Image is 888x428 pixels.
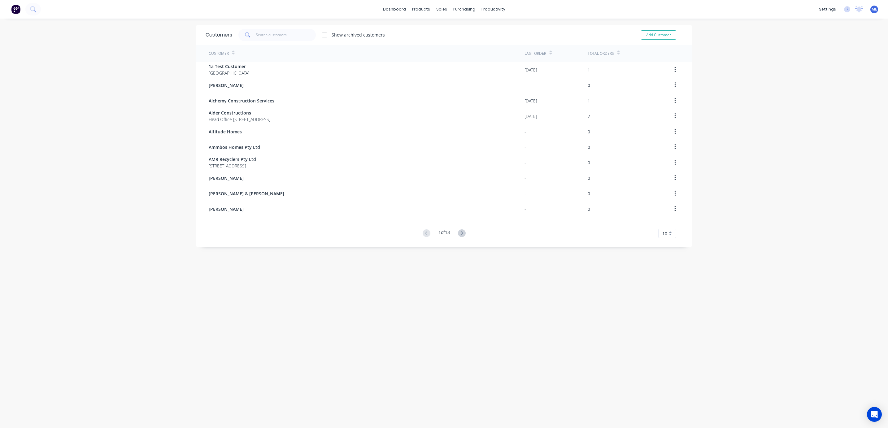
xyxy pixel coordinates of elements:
span: Altitude Homes [209,128,242,135]
div: - [525,206,526,212]
span: AMR Recyclers Pty Ltd [209,156,256,162]
img: Factory [11,5,20,14]
span: [STREET_ADDRESS] [209,162,256,169]
div: 0 [588,82,590,89]
span: Ammbos Homes Pty Ltd [209,144,260,150]
span: 1a Test Customer [209,63,249,70]
div: [DATE] [525,97,537,104]
div: 0 [588,190,590,197]
div: sales [433,5,450,14]
div: - [525,128,526,135]
input: Search customers... [256,29,316,41]
span: [PERSON_NAME] [209,175,244,181]
button: Add Customer [641,30,676,40]
div: purchasing [450,5,478,14]
div: [DATE] [525,67,537,73]
div: Last Order [525,51,546,56]
span: Alder Constructions [209,110,270,116]
div: - [525,159,526,166]
div: settings [816,5,839,14]
div: 1 of 13 [438,229,450,238]
div: 0 [588,144,590,150]
span: [PERSON_NAME] & [PERSON_NAME] [209,190,284,197]
div: 7 [588,113,590,119]
div: 0 [588,159,590,166]
span: [PERSON_NAME] [209,82,244,89]
div: - [525,144,526,150]
span: [PERSON_NAME] [209,206,244,212]
div: - [525,175,526,181]
div: Open Intercom Messenger [867,407,882,422]
div: Customers [206,31,232,39]
div: Customer [209,51,229,56]
span: Head Office [STREET_ADDRESS] [209,116,270,123]
span: 10 [662,230,667,237]
div: 1 [588,67,590,73]
span: [GEOGRAPHIC_DATA] [209,70,249,76]
div: Total Orders [588,51,614,56]
a: dashboard [380,5,409,14]
div: Show archived customers [332,32,385,38]
div: productivity [478,5,508,14]
span: ME [872,6,877,12]
div: 1 [588,97,590,104]
div: - [525,82,526,89]
div: 0 [588,128,590,135]
span: Alchemy Construction Services [209,97,274,104]
div: [DATE] [525,113,537,119]
div: - [525,190,526,197]
div: products [409,5,433,14]
div: 0 [588,175,590,181]
div: 0 [588,206,590,212]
